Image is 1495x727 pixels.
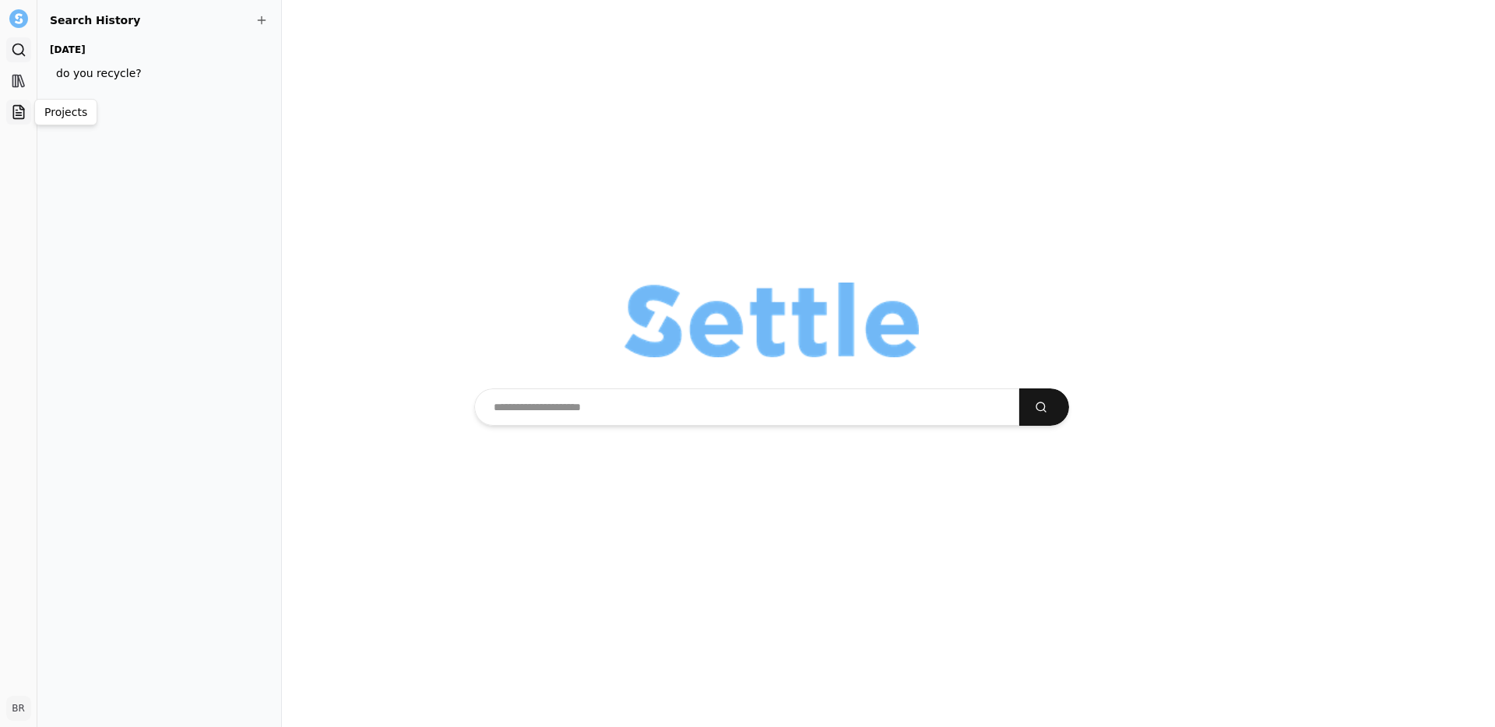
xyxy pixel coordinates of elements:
[6,6,31,31] button: Settle
[6,37,31,62] a: Search
[6,696,31,721] button: BR
[9,9,28,28] img: Settle
[6,68,31,93] a: Library
[624,283,919,357] img: Organization logo
[34,99,97,125] div: Projects
[6,100,31,125] a: Projects
[50,40,256,59] h3: [DATE]
[56,65,250,81] span: do you recycle?
[50,12,269,28] h2: Search History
